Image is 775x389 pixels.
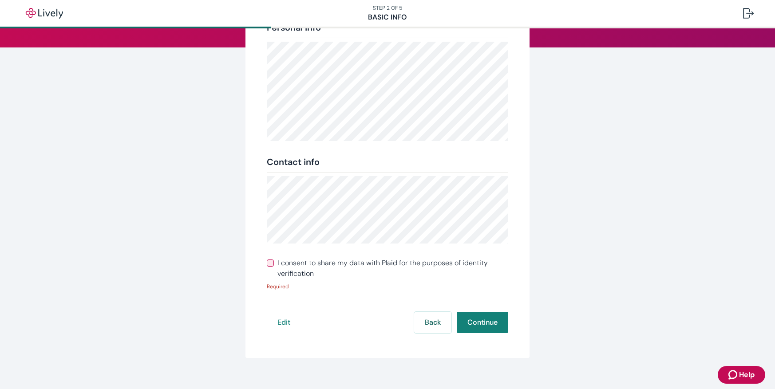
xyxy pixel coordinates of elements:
span: I consent to share my data with Plaid for the purposes of identity verification [277,258,508,279]
div: Contact info [267,155,508,169]
button: Continue [457,312,508,333]
button: Zendesk support iconHelp [718,366,765,384]
svg: Zendesk support icon [728,369,739,380]
button: Edit [267,312,301,333]
button: Log out [736,3,761,24]
button: Back [414,312,451,333]
p: Required [267,283,508,291]
span: Help [739,369,755,380]
img: Lively [20,8,69,19]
